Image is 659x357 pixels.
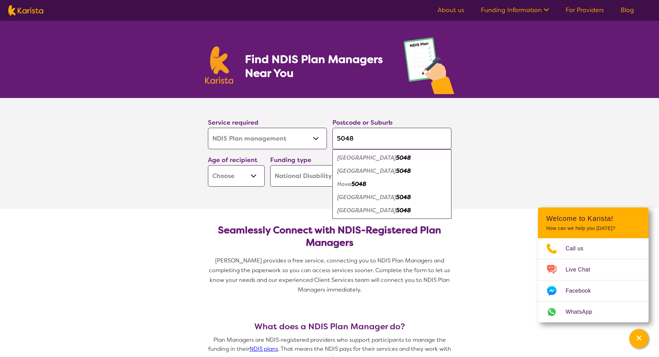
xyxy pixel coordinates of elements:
[337,207,396,214] em: [GEOGRAPHIC_DATA]
[351,180,366,188] em: 5048
[336,191,448,204] div: North Brighton 5048
[566,6,604,14] a: For Providers
[213,224,446,249] h2: Seamlessly Connect with NDIS-Registered Plan Managers
[396,154,411,161] em: 5048
[396,194,411,201] em: 5048
[337,180,351,188] em: Hove
[566,307,601,317] span: WhatsApp
[546,214,640,223] h2: Welcome to Karista!
[337,194,396,201] em: [GEOGRAPHIC_DATA]
[205,322,454,331] h3: What does a NDIS Plan Manager do?
[538,207,649,322] div: Channel Menu
[270,156,311,164] label: Funding type
[209,257,451,293] span: [PERSON_NAME] provides a free service, connecting you to NDIS Plan Managers and completing the pa...
[566,243,592,254] span: Call us
[332,118,393,127] label: Postcode or Suburb
[629,329,649,348] button: Channel Menu
[538,238,649,322] ul: Choose channel
[336,164,448,178] div: Dover Gardens 5048
[438,6,464,14] a: About us
[336,151,448,164] div: Brighton 5048
[621,6,634,14] a: Blog
[245,52,390,80] h1: Find NDIS Plan Managers Near You
[336,204,448,217] div: South Brighton 5048
[208,118,258,127] label: Service required
[396,167,411,175] em: 5048
[337,167,396,175] em: [GEOGRAPHIC_DATA]
[249,345,278,352] a: NDIS plans
[481,6,549,14] a: Funding Information
[332,128,451,149] input: Type
[8,5,43,16] img: Karista logo
[337,154,396,161] em: [GEOGRAPHIC_DATA]
[566,265,598,275] span: Live Chat
[538,302,649,322] a: Web link opens in a new tab.
[336,178,448,191] div: Hove 5048
[396,207,411,214] em: 5048
[208,156,257,164] label: Age of recipient
[404,37,454,98] img: plan-management
[546,225,640,231] p: How can we help you [DATE]?
[566,286,599,296] span: Facebook
[205,46,234,84] img: Karista logo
